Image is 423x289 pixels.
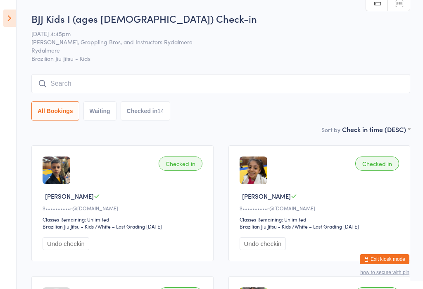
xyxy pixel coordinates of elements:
[240,157,267,184] img: image1721633889.png
[31,29,397,38] span: [DATE] 4:45pm
[43,216,205,223] div: Classes Remaining: Unlimited
[43,205,205,212] div: S••••••••••r@[DOMAIN_NAME]
[31,101,79,120] button: All Bookings
[121,101,170,120] button: Checked in14
[240,216,402,223] div: Classes Remaining: Unlimited
[45,192,94,200] span: [PERSON_NAME]
[360,270,409,275] button: how to secure with pin
[240,205,402,212] div: S••••••••••r@[DOMAIN_NAME]
[95,223,162,230] span: / White – Last Grading [DATE]
[31,38,397,46] span: [PERSON_NAME], Grappling Bros, and Instructors Rydalmere
[240,223,291,230] div: Brazilian Jiu Jitsu - Kids
[157,108,164,114] div: 14
[31,74,410,93] input: Search
[43,223,94,230] div: Brazilian Jiu Jitsu - Kids
[31,46,397,54] span: Rydalmere
[242,192,291,200] span: [PERSON_NAME]
[43,157,70,184] img: image1721717732.png
[360,254,409,264] button: Exit kiosk mode
[43,237,89,250] button: Undo checkin
[321,125,340,134] label: Sort by
[240,237,286,250] button: Undo checkin
[159,157,202,171] div: Checked in
[342,125,410,134] div: Check in time (DESC)
[31,54,410,63] span: Brazilian Jiu Jitsu - Kids
[355,157,399,171] div: Checked in
[31,12,410,25] h2: BJJ Kids I (ages [DEMOGRAPHIC_DATA]) Check-in
[83,101,116,120] button: Waiting
[292,223,359,230] span: / White – Last Grading [DATE]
